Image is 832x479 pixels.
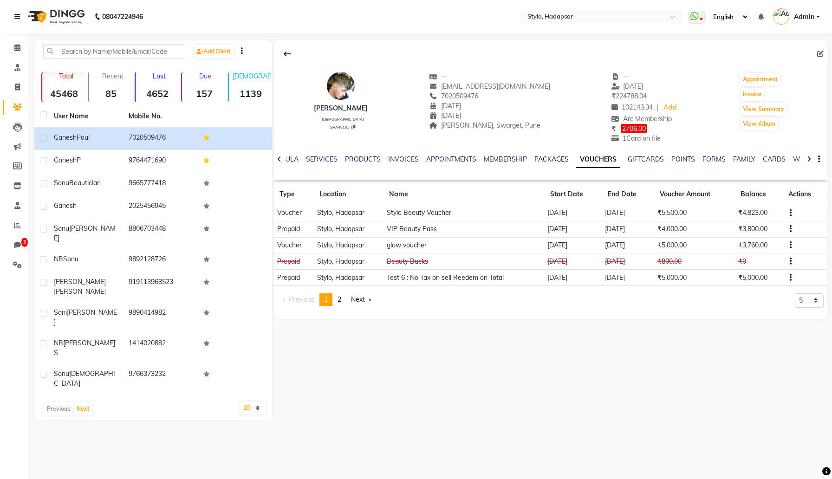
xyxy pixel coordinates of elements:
span: Sonu [54,369,69,378]
p: Lost [139,72,179,80]
td: [DATE] [602,205,654,221]
a: Next [346,293,376,306]
button: View Album [741,117,778,130]
strong: 157 [182,88,226,99]
td: 9890414982 [123,302,198,333]
td: 9892128726 [123,249,198,272]
div: SHA48185 [318,123,368,130]
span: 2 [338,295,341,304]
td: [DATE] [602,237,654,253]
td: [DATE] [545,253,602,270]
td: [DATE] [602,221,654,237]
td: ₹3,800.00 [735,221,783,237]
span: 1 Card on file [611,134,661,142]
span: -- [429,72,447,81]
td: 919113968523 [123,272,198,302]
td: [DATE] [545,237,602,253]
td: 2025456945 [123,195,198,218]
span: [PERSON_NAME], Swarget, Pune [429,121,540,129]
td: glow voucher [383,237,544,253]
td: 9665777418 [123,173,198,195]
td: [DATE] [545,205,602,221]
span: [DEMOGRAPHIC_DATA] [54,369,115,388]
span: [EMAIL_ADDRESS][DOMAIN_NAME] [429,82,550,91]
button: Invoice [741,88,764,101]
input: Search by Name/Mobile/Email/Code [43,44,185,58]
th: Location [314,184,383,205]
td: Stylo, Hadapsar [314,237,383,253]
a: CARDS [763,155,786,163]
td: Prepaid [274,270,314,286]
th: User Name [48,106,123,127]
span: Sonu [54,179,69,187]
a: POINTS [671,155,695,163]
td: ₹4,823.00 [735,205,783,221]
span: Arc Membership [611,115,672,123]
td: ₹5,000.00 [654,270,735,286]
span: [DATE] [429,102,461,110]
span: NB [54,255,63,263]
span: 224788.04 [611,92,647,100]
span: [PERSON_NAME]'s [54,339,117,357]
span: 1 [324,295,328,304]
span: ₹ [611,124,616,133]
a: FORMS [702,155,726,163]
a: Add [662,101,678,114]
span: 7020509476 [429,92,478,100]
td: ₹800.00 [654,253,735,270]
a: MEMBERSHIP [484,155,527,163]
span: P [77,156,81,164]
strong: 85 [89,88,132,99]
td: ₹5,000.00 [735,270,783,286]
img: Admin [773,8,789,25]
th: Type [274,184,314,205]
a: Add Client [194,45,233,58]
b: 08047224946 [102,4,143,30]
span: Ganesh [54,201,77,210]
td: [DATE] [602,270,654,286]
span: ₹ [611,92,616,100]
td: [DATE] [545,221,602,237]
td: ₹4,000.00 [654,221,735,237]
th: Start Date [545,184,602,205]
a: PRODUCTS [345,155,381,163]
td: Stylo Beauty Voucher [383,205,544,221]
td: Prepaid [274,253,314,270]
td: [DATE] [602,253,654,270]
td: Prepaid [274,221,314,237]
a: SERVICES [306,155,338,163]
span: Previous [289,295,314,304]
th: End Date [602,184,654,205]
p: Total [46,72,86,80]
td: 9764471690 [123,150,198,173]
span: Soni [54,308,67,317]
td: Stylo, Hadapsar [314,253,383,270]
span: [DEMOGRAPHIC_DATA] [322,117,364,122]
span: 3 [21,238,28,247]
a: GIFTCARDS [628,155,664,163]
td: VIP Beauty Pass [383,221,544,237]
a: 3 [3,238,25,253]
a: WALLET [793,155,819,163]
td: Voucher [274,205,314,221]
td: 1414020882 [123,333,198,363]
span: Beautician [69,179,101,187]
a: APPOINTMENTS [426,155,476,163]
td: Stylo, Hadapsar [314,270,383,286]
span: [PERSON_NAME] [54,287,106,296]
nav: Pagination [278,293,377,306]
span: [PERSON_NAME] [54,224,116,242]
th: Balance [735,184,783,205]
td: ₹0 [735,253,783,270]
span: [PERSON_NAME] [54,308,117,326]
span: [DATE] [429,111,461,120]
td: ₹5,500.00 [654,205,735,221]
p: [DEMOGRAPHIC_DATA] [233,72,273,80]
td: Stylo, Hadapsar [314,205,383,221]
button: Next [74,402,92,415]
span: 2706.00 [621,124,647,133]
span: 102143.34 [611,103,653,111]
span: Sonu [54,224,69,233]
th: Actions [783,184,827,205]
div: [PERSON_NAME] [314,104,368,113]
